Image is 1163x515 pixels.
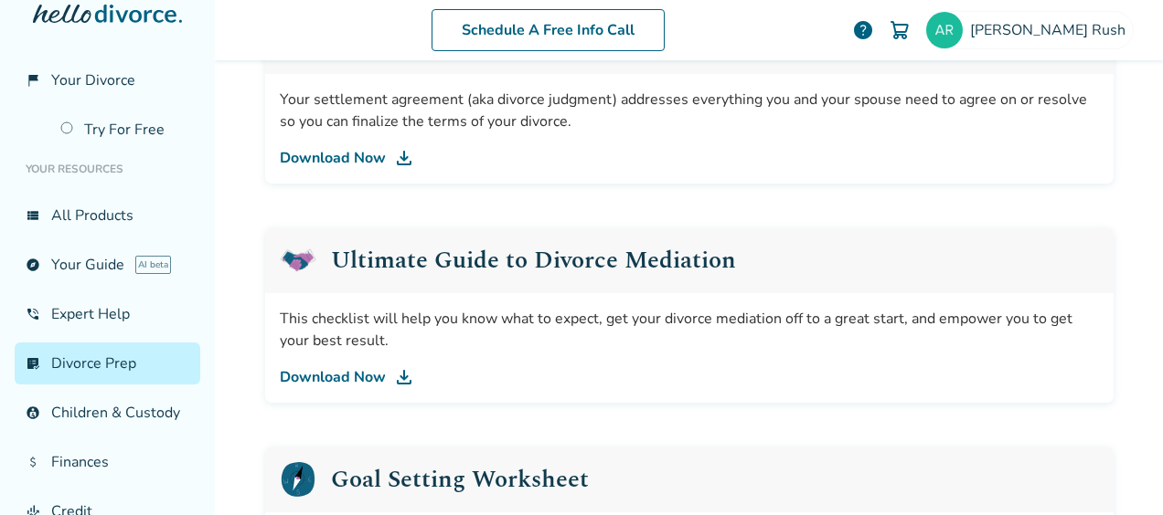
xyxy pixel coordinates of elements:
span: view_list [26,208,40,223]
a: exploreYour GuideAI beta [15,244,200,286]
a: account_childChildren & Custody [15,392,200,434]
span: account_child [26,405,40,420]
iframe: Chat Widget [1072,427,1163,515]
a: help [852,19,874,41]
a: attach_moneyFinances [15,441,200,483]
span: list_alt_check [26,356,40,371]
div: This checklist will help you know what to expect, get your divorce mediation off to a great start... [280,308,1099,352]
a: Download Now [280,147,1099,169]
a: Download Now [280,366,1099,388]
a: Try For Free [49,109,200,151]
img: alice_rush@outlook.com [926,12,963,48]
h2: Goal Setting Worksheet [331,468,589,491]
span: phone_in_talk [26,307,40,321]
span: [PERSON_NAME] Rush [970,20,1133,40]
img: Cart [889,19,911,41]
img: Ultimate Guide to Divorce Mediation [280,242,316,279]
img: Goal Setting Worksheet [280,461,316,498]
div: Your settlement agreement (aka divorce judgment) addresses everything you and your spouse need to... [280,89,1099,132]
span: explore [26,257,40,272]
li: Your Resources [15,151,200,187]
a: Schedule A Free Info Call [432,9,665,51]
a: list_alt_checkDivorce Prep [15,342,200,384]
a: view_listAll Products [15,194,200,236]
span: attach_money [26,455,40,469]
span: AI beta [135,256,171,274]
span: Your Divorce [51,70,135,90]
img: DL [393,366,415,388]
h2: Ultimate Guide to Divorce Mediation [331,248,736,272]
span: flag_2 [26,73,40,88]
a: phone_in_talkExpert Help [15,293,200,335]
img: DL [393,147,415,169]
a: flag_2Your Divorce [15,59,200,101]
